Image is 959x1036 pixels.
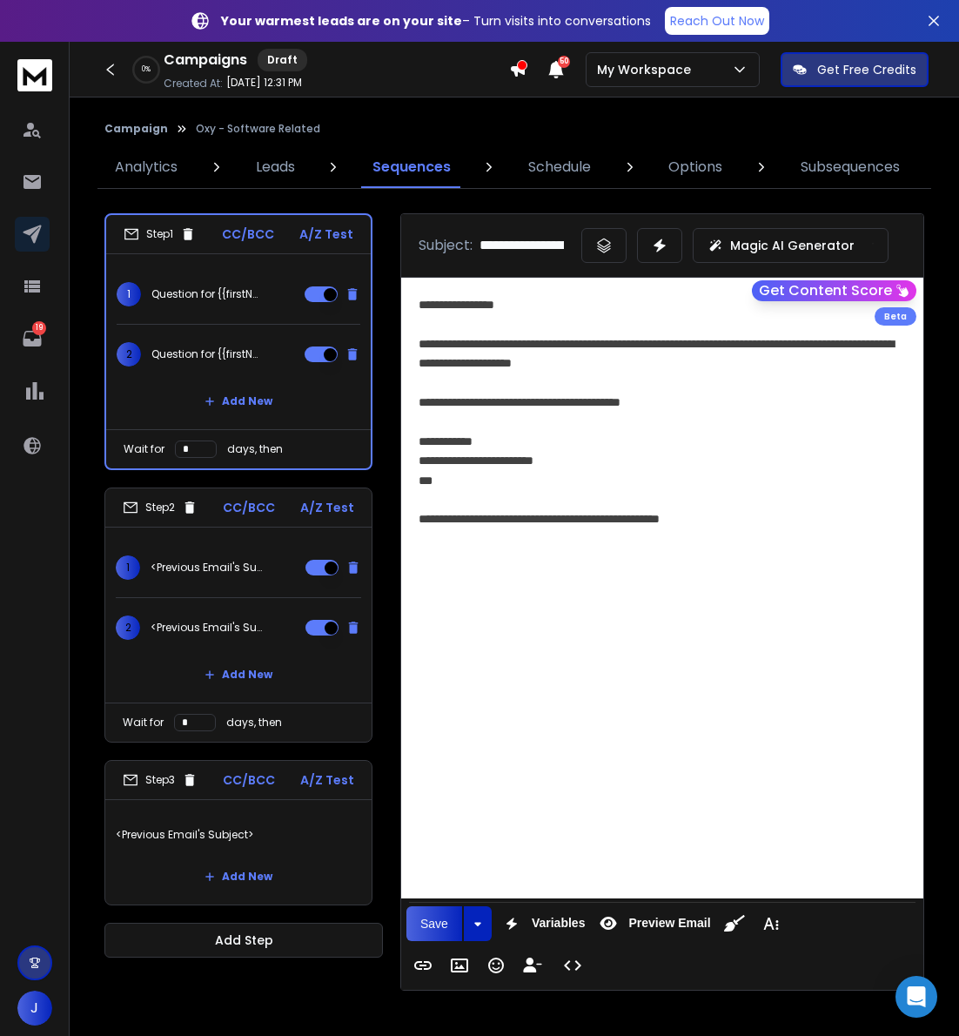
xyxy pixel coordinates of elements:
p: days, then [226,716,282,730]
a: Options [658,146,733,188]
div: Open Intercom Messenger [895,976,937,1018]
button: Preview Email [592,906,714,941]
div: Beta [875,307,916,326]
p: Magic AI Generator [730,237,855,254]
div: Step 1 [124,226,196,242]
p: Leads [256,157,295,178]
button: Insert Link (⌘K) [406,948,439,983]
button: Campaign [104,122,168,136]
li: Step3CC/BCCA/Z Test<Previous Email's Subject>Add New [104,760,372,905]
button: More Text [754,906,788,941]
button: J [17,991,52,1026]
p: A/Z Test [300,499,354,516]
button: Insert Unsubscribe Link [516,948,549,983]
div: Step 2 [123,500,198,515]
p: Schedule [528,157,591,178]
a: Schedule [518,146,601,188]
p: Wait for [123,716,164,730]
img: logo [17,59,52,91]
a: Subsequences [790,146,910,188]
a: Sequences [362,146,461,188]
p: Created At: [164,77,223,91]
p: CC/BCC [223,771,275,789]
p: Subsequences [801,157,900,178]
button: Clean HTML [718,906,751,941]
a: Analytics [104,146,188,188]
button: Insert Image (⌘P) [443,948,476,983]
span: 2 [117,342,141,367]
span: Preview Email [625,916,714,931]
strong: Your warmest leads are on your site [221,12,462,30]
h1: Campaigns [164,50,247,71]
button: Add New [191,657,286,692]
p: Question for {{firstName}} [151,347,263,361]
button: Emoticons [479,948,513,983]
p: CC/BCC [223,499,275,516]
div: Draft [258,49,307,71]
p: <Previous Email's Subject> [116,811,361,859]
button: Save [406,906,462,941]
button: Add Step [104,923,383,958]
a: Leads [245,146,305,188]
p: <Previous Email's Subject> [151,621,262,635]
span: Variables [528,916,589,931]
a: 19 [15,321,50,356]
li: Step2CC/BCCA/Z Test1<Previous Email's Subject>2<Previous Email's Subject>Add NewWait fordays, then [104,488,372,743]
p: Get Free Credits [817,61,916,78]
span: 2 [116,616,140,640]
p: – Turn visits into conversations [221,12,651,30]
li: Step1CC/BCCA/Z Test1Question for {{firstName}}2Question for {{firstName}}Add NewWait fordays, then [104,213,372,470]
p: A/Z Test [299,225,353,243]
p: <Previous Email's Subject> [151,561,262,575]
div: Step 3 [123,772,198,788]
button: Get Content Score [752,280,916,301]
button: Add New [191,859,286,894]
button: Code View [556,948,589,983]
p: Wait for [124,442,164,456]
button: Add New [191,384,286,419]
p: Reach Out Now [670,12,764,30]
span: 1 [116,555,140,580]
p: Oxy - Software Related [196,122,320,136]
p: A/Z Test [300,771,354,789]
p: Analytics [115,157,178,178]
p: Question for {{firstName}} [151,287,263,301]
p: 0 % [142,64,151,75]
button: Magic AI Generator [693,228,889,263]
span: 50 [558,56,570,68]
p: 19 [32,321,46,335]
p: Sequences [372,157,451,178]
span: 1 [117,282,141,306]
p: My Workspace [597,61,698,78]
a: Reach Out Now [665,7,769,35]
button: Get Free Credits [781,52,929,87]
p: Subject: [419,235,473,256]
p: Options [668,157,722,178]
p: [DATE] 12:31 PM [226,76,302,90]
button: Variables [495,906,589,941]
p: days, then [227,442,283,456]
p: CC/BCC [222,225,274,243]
